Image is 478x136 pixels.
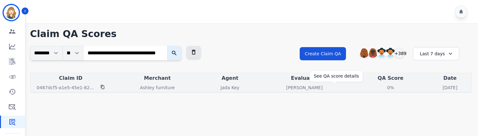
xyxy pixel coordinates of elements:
div: Claim ID [32,74,110,82]
img: Bordered avatar [4,5,19,20]
div: Agent [205,74,255,82]
p: Jada Key [221,84,239,91]
p: Ashley furniture [140,84,175,91]
div: +389 [394,48,405,58]
h1: Claim QA Scores [30,28,472,40]
p: 0487dcf5-a1e5-45e1-8279-50de5b7f1e88 [37,84,97,91]
div: Evaluator [257,74,351,82]
div: QA Score [354,74,427,82]
button: Create Claim QA [300,47,346,60]
div: Date [430,74,470,82]
div: 0% [377,84,405,91]
div: Merchant [112,74,202,82]
div: Last 7 days [413,47,459,60]
p: [PERSON_NAME] [286,84,323,91]
p: [DATE] [443,84,457,91]
div: See QA score details [314,73,359,79]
